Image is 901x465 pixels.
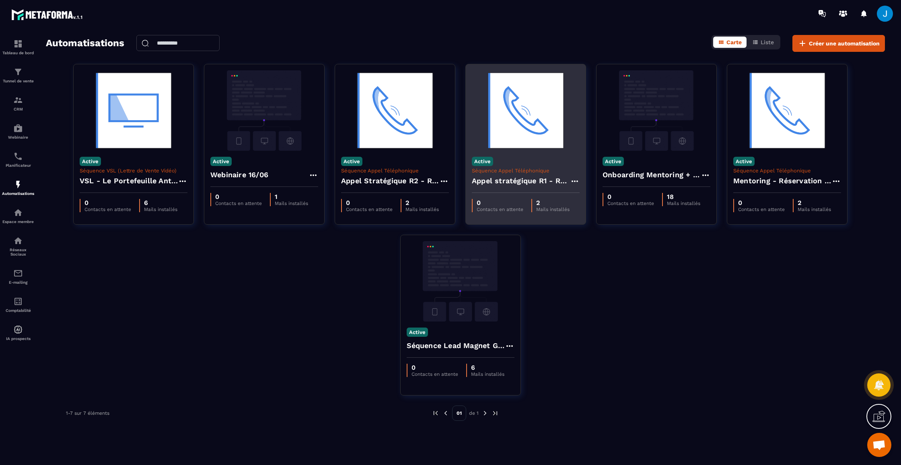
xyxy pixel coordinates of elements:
p: Active [733,157,755,166]
img: next [492,410,499,417]
p: Séquence Appel Téléphonique [733,168,841,174]
p: Active [341,157,362,166]
a: formationformationTableau de bord [2,33,34,61]
p: Tunnel de vente [2,79,34,83]
p: 6 [144,199,177,207]
p: Planificateur [2,163,34,168]
p: 0 [346,199,393,207]
p: 0 [215,193,262,201]
a: formationformationCRM [2,89,34,117]
p: 0 [411,364,458,371]
a: automationsautomationsAutomatisations [2,174,34,202]
p: Mails installés [405,207,439,212]
p: Séquence Appel Téléphonique [341,168,449,174]
img: formation [13,39,23,49]
p: Mails installés [536,207,570,212]
p: Contacts en attente [738,207,785,212]
p: 01 [452,406,466,421]
a: accountantaccountantComptabilité [2,291,34,319]
p: Contacts en attente [346,207,393,212]
p: CRM [2,107,34,111]
img: next [481,410,489,417]
p: Automatisations [2,191,34,196]
p: 0 [84,199,131,207]
h4: Séquence Lead Magnet GUIDE " 5 questions à se poser" [407,340,505,351]
p: Active [210,157,232,166]
p: Active [472,157,493,166]
h2: Automatisations [46,35,124,52]
p: 2 [798,199,831,207]
img: formation [13,95,23,105]
p: IA prospects [2,336,34,341]
a: schedulerschedulerPlanificateur [2,145,34,174]
img: automations [13,325,23,334]
img: automation-background [733,70,841,151]
p: Webinaire [2,135,34,139]
h4: Mentoring - Réservation Session Individuelle [733,175,831,186]
p: 2 [405,199,439,207]
p: Mails installés [471,371,504,377]
span: Liste [761,39,774,45]
img: automation-background [603,70,710,151]
img: automations [13,208,23,217]
h4: Onboarding Mentoring + Suivi Apprenant [603,169,701,180]
img: email [13,268,23,278]
img: automation-background [80,70,187,151]
p: Active [80,157,101,166]
img: prev [442,410,449,417]
img: formation [13,67,23,77]
p: Séquence Appel Téléphonique [472,168,580,174]
img: automations [13,180,23,189]
img: scheduler [13,152,23,161]
p: 6 [471,364,504,371]
p: 0 [477,199,523,207]
p: Contacts en attente [84,207,131,212]
p: Contacts en attente [215,201,262,206]
img: accountant [13,297,23,306]
p: Réseaux Sociaux [2,248,34,256]
p: Mails installés [798,207,831,212]
button: Créer une automatisation [792,35,885,52]
p: Contacts en attente [477,207,523,212]
a: automationsautomationsWebinaire [2,117,34,145]
p: Mails installés [667,201,700,206]
button: Carte [713,37,747,48]
p: Mails installés [275,201,308,206]
button: Liste [747,37,779,48]
img: social-network [13,236,23,246]
p: Contacts en attente [607,201,654,206]
h4: Appel Stratégique R2 - Réservation [341,175,439,186]
p: Active [603,157,624,166]
p: Mails installés [144,207,177,212]
img: automations [13,123,23,133]
p: Active [407,328,428,337]
span: Carte [726,39,742,45]
p: 18 [667,193,700,201]
img: automation-background [407,241,514,322]
img: logo [11,7,84,22]
a: automationsautomationsEspace membre [2,202,34,230]
p: E-mailing [2,280,34,285]
img: prev [432,410,439,417]
p: 2 [536,199,570,207]
p: Espace membre [2,219,34,224]
p: de 1 [469,410,479,416]
p: 0 [607,193,654,201]
h4: Webinaire 16/06 [210,169,268,180]
a: emailemailE-mailing [2,262,34,291]
h4: Appel stratégique R1 - Réservation [472,175,570,186]
a: social-networksocial-networkRéseaux Sociaux [2,230,34,262]
a: formationformationTunnel de vente [2,61,34,89]
a: Ouvrir le chat [867,433,891,457]
p: 0 [738,199,785,207]
h4: VSL - Le Portefeuille Anti-Fragile [80,175,178,186]
p: 1 [275,193,308,201]
img: automation-background [210,70,318,151]
p: 1-7 sur 7 éléments [66,410,109,416]
img: automation-background [472,70,580,151]
img: automation-background [341,70,449,151]
p: Tableau de bord [2,51,34,55]
span: Créer une automatisation [809,39,880,47]
p: Comptabilité [2,308,34,313]
p: Contacts en attente [411,371,458,377]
